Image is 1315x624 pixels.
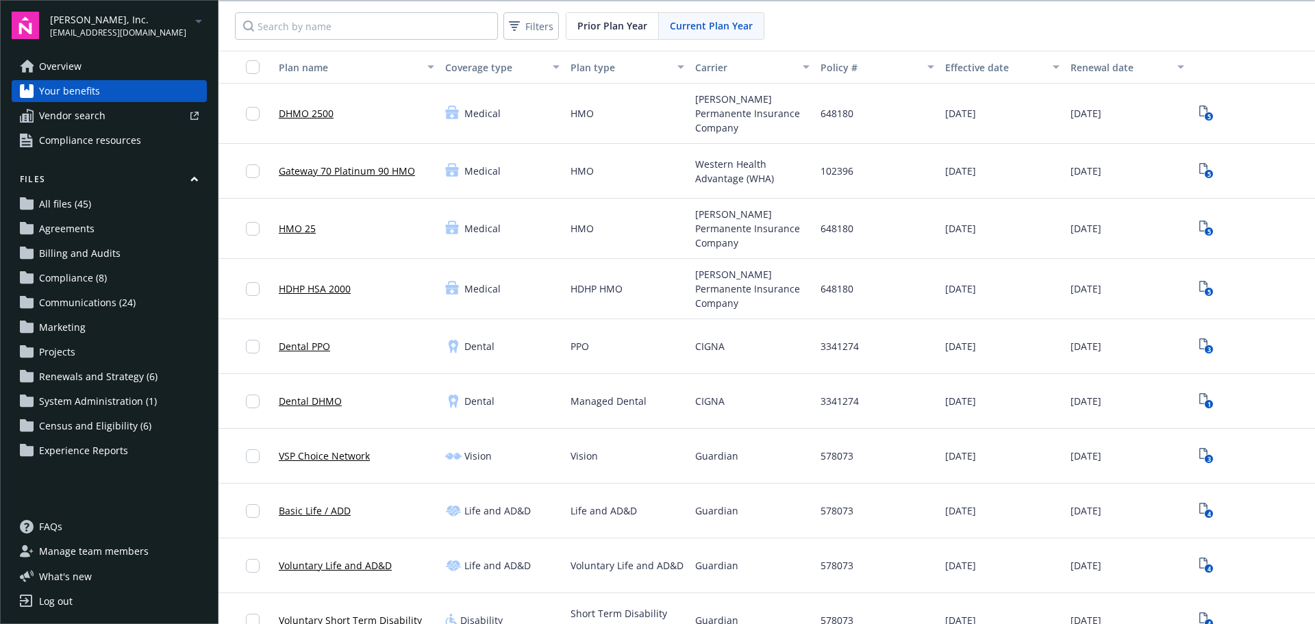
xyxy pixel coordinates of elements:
[1070,60,1170,75] div: Renewal date
[1195,390,1217,412] span: View Plan Documents
[279,106,334,121] a: DHMO 2500
[279,339,330,353] a: Dental PPO
[12,105,207,127] a: Vendor search
[12,316,207,338] a: Marketing
[571,106,594,121] span: HMO
[525,19,553,34] span: Filters
[39,55,82,77] span: Overview
[1065,51,1190,84] button: Renewal date
[39,129,141,151] span: Compliance resources
[246,282,260,296] input: Toggle Row Selected
[12,415,207,437] a: Census and Eligibility (6)
[39,390,157,412] span: System Administration (1)
[1207,227,1210,236] text: 5
[1207,510,1210,519] text: 4
[571,503,637,518] span: Life and AD&D
[1195,160,1217,182] a: View Plan Documents
[1207,288,1210,297] text: 5
[1207,112,1210,121] text: 5
[821,164,853,178] span: 102396
[1195,278,1217,300] span: View Plan Documents
[821,558,853,573] span: 578073
[695,503,738,518] span: Guardian
[464,221,501,236] span: Medical
[945,339,976,353] span: [DATE]
[945,449,976,463] span: [DATE]
[695,92,810,135] span: [PERSON_NAME] Permanente Insurance Company
[12,218,207,240] a: Agreements
[464,339,494,353] span: Dental
[945,106,976,121] span: [DATE]
[279,282,351,296] a: HDHP HSA 2000
[246,222,260,236] input: Toggle Row Selected
[1195,555,1217,577] a: View Plan Documents
[445,60,544,75] div: Coverage type
[1207,400,1210,409] text: 1
[695,339,725,353] span: CIGNA
[945,164,976,178] span: [DATE]
[821,394,859,408] span: 3341274
[1070,339,1101,353] span: [DATE]
[1207,345,1210,354] text: 3
[246,449,260,463] input: Toggle Row Selected
[464,558,531,573] span: Life and AD&D
[821,449,853,463] span: 578073
[279,449,370,463] a: VSP Choice Network
[39,415,151,437] span: Census and Eligibility (6)
[235,12,498,40] input: Search by name
[39,540,149,562] span: Manage team members
[821,339,859,353] span: 3341274
[39,569,92,584] span: What ' s new
[12,292,207,314] a: Communications (24)
[279,221,316,236] a: HMO 25
[571,449,598,463] span: Vision
[945,558,976,573] span: [DATE]
[464,449,492,463] span: Vision
[1195,445,1217,467] a: View Plan Documents
[279,60,419,75] div: Plan name
[815,51,940,84] button: Policy #
[12,267,207,289] a: Compliance (8)
[246,60,260,74] input: Select all
[39,341,75,363] span: Projects
[39,292,136,314] span: Communications (24)
[945,503,976,518] span: [DATE]
[1070,106,1101,121] span: [DATE]
[1070,503,1101,518] span: [DATE]
[503,12,559,40] button: Filters
[12,129,207,151] a: Compliance resources
[945,60,1044,75] div: Effective date
[246,504,260,518] input: Toggle Row Selected
[1195,500,1217,522] a: View Plan Documents
[39,193,91,215] span: All files (45)
[440,51,565,84] button: Coverage type
[1195,336,1217,358] a: View Plan Documents
[695,394,725,408] span: CIGNA
[945,221,976,236] span: [DATE]
[464,282,501,296] span: Medical
[571,394,647,408] span: Managed Dental
[12,341,207,363] a: Projects
[1207,170,1210,179] text: 5
[39,316,86,338] span: Marketing
[1070,449,1101,463] span: [DATE]
[1207,564,1210,573] text: 4
[821,282,853,296] span: 648180
[12,193,207,215] a: All files (45)
[1070,164,1101,178] span: [DATE]
[39,218,95,240] span: Agreements
[39,590,73,612] div: Log out
[279,164,415,178] a: Gateway 70 Platinum 90 HMO
[39,242,121,264] span: Billing and Audits
[571,558,684,573] span: Voluntary Life and AD&D
[571,221,594,236] span: HMO
[695,558,738,573] span: Guardian
[1195,103,1217,125] a: View Plan Documents
[506,16,556,36] span: Filters
[821,221,853,236] span: 648180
